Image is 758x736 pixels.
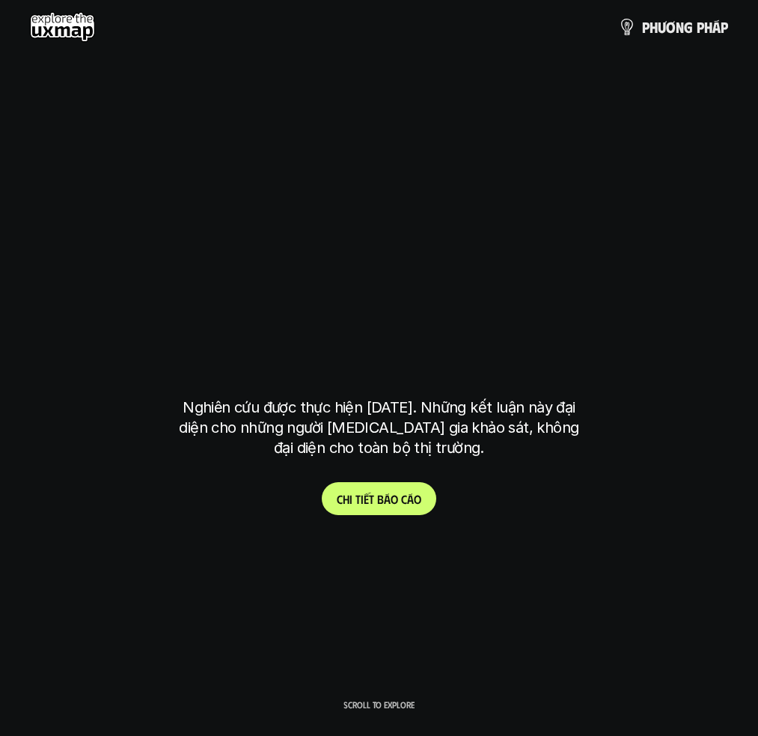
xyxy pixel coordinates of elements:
span: g [684,19,693,35]
span: á [407,492,414,506]
span: h [650,19,658,35]
span: ơ [666,19,676,35]
span: p [721,19,728,35]
a: Chitiếtbáocáo [322,482,436,515]
span: i [349,492,352,506]
span: C [337,492,343,506]
h6: Kết quả nghiên cứu [328,207,441,225]
span: i [361,492,364,506]
span: h [704,19,712,35]
h2: tại [GEOGRAPHIC_DATA] [198,327,560,370]
span: t [355,492,361,506]
span: n [676,19,684,35]
span: h [343,492,349,506]
span: p [642,19,650,35]
span: c [401,492,407,506]
a: phươngpháp [618,12,728,42]
span: ế [364,492,369,506]
span: ư [658,19,666,35]
span: o [414,492,421,506]
span: o [391,492,398,506]
p: Nghiên cứu được thực hiện [DATE]. Những kết luận này đại diện cho những người [MEDICAL_DATA] gia ... [174,398,585,458]
span: b [377,492,384,506]
span: t [369,492,374,506]
span: á [384,492,391,506]
p: Scroll to explore [343,699,415,710]
span: p [697,19,704,35]
span: á [712,19,721,35]
h2: phạm vi công việc của [195,240,563,282]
